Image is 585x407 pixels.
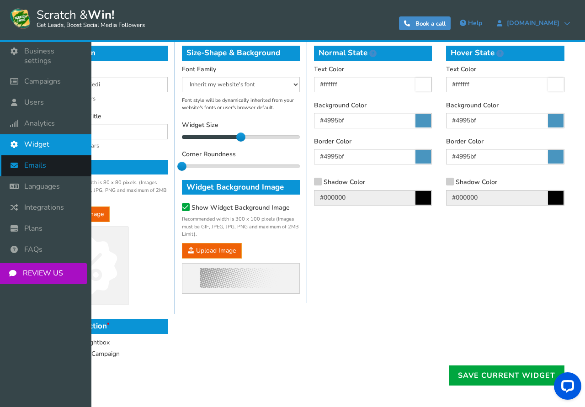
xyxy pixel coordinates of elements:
small: Recommended width is 300 x 100 pixels (Images must be GIF, JPEG, JPG, PNG and maximum of 2MB Limit). [182,216,300,238]
span: Plans [24,224,43,233]
small: Recommended width is 80 x 80 pixels. (Images must be GIF, JPEG, JPG, PNG and maximum of 2MB Limit). [50,179,168,202]
a: Scratch &Win! Get Leads, Boost Social Media Followers [9,7,145,30]
label: Text Color [314,65,344,74]
label: Text Color [446,65,476,74]
h4: Icon [50,160,168,175]
a: Help [455,16,487,31]
span: Help [468,19,482,27]
span: Analytics [24,119,55,128]
strong: Win! [88,7,114,23]
span: Emails [24,161,46,170]
span: Languages [24,182,60,191]
label: Background Color [446,101,499,110]
span: Show Widget Background Image [191,203,290,212]
label: Corner Roundness [182,150,236,159]
label: Border Color [314,137,351,146]
span: Book a call [415,20,446,28]
h4: Size-Shape & Background [182,46,300,61]
label: Border Color [446,137,484,146]
span: Widget [24,140,49,149]
h4: Widget Background Image [182,180,300,195]
h4: Normal State [314,46,432,61]
span: remaining chars [50,142,168,151]
label: Font Family [182,65,216,74]
h4: On click action [50,319,168,334]
img: Scratch and Win [9,7,32,30]
a: Save current widget [449,365,564,386]
label: Background Color [314,101,367,110]
span: Shadow Color [456,178,497,186]
span: Campaigns [24,77,61,86]
iframe: LiveChat chat widget [547,369,585,407]
span: remaining chars [50,95,168,104]
span: Scratch & [32,7,145,30]
h4: Hover State [446,46,564,61]
span: FAQs [24,245,43,254]
small: Get Leads, Boost Social Media Followers [37,22,145,29]
label: Widget Size [182,121,218,130]
span: Users [24,98,44,107]
span: Shadow Color [324,178,365,186]
span: Business settings [24,47,82,66]
span: [DOMAIN_NAME] [502,20,564,27]
div: Font style will be dynamically inherited from your website's fonts or user's browser default. [182,97,300,112]
span: REVIEW US [23,269,63,278]
span: Integrations [24,203,64,212]
h4: Text & Icon [50,46,168,61]
a: Book a call [399,16,451,30]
